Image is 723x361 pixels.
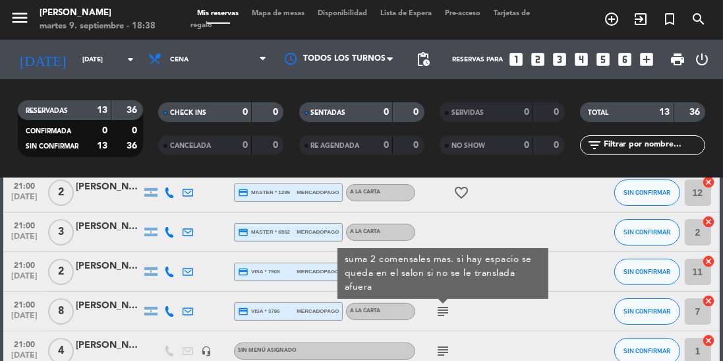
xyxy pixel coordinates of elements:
[604,11,620,27] i: add_circle_outline
[453,185,469,201] i: favorite_border
[97,106,107,115] strong: 13
[238,306,248,317] i: credit_card
[170,143,211,149] span: CANCELADA
[26,108,68,114] span: RESERVADAS
[438,10,487,17] span: Pre-acceso
[273,141,281,150] strong: 0
[201,346,212,356] i: headset_mic
[48,219,74,246] span: 3
[10,46,76,73] i: [DATE]
[345,253,542,294] div: suma 2 comensales mas. si hay espacio se queda en el salon si no se le translada afuera
[594,51,612,68] i: looks_5
[616,51,633,68] i: looks_6
[551,51,568,68] i: looks_3
[350,189,380,195] span: A LA CARTA
[623,347,670,354] span: SIN CONFIRMAR
[350,229,380,234] span: A LA CARTA
[238,267,248,277] i: credit_card
[614,298,680,325] button: SIN CONFIRMAR
[127,106,140,115] strong: 36
[26,128,71,135] span: CONFIRMADA
[660,108,670,117] strong: 13
[8,178,41,193] span: 21:00
[452,56,503,63] span: Reservas para
[703,176,716,189] i: cancel
[190,10,245,17] span: Mis reservas
[102,126,107,135] strong: 0
[689,108,703,117] strong: 36
[243,108,248,117] strong: 0
[435,304,451,319] i: subject
[554,108,562,117] strong: 0
[48,298,74,325] span: 8
[8,312,41,327] span: [DATE]
[26,143,78,150] span: SIN CONFIRMAR
[238,187,248,198] i: credit_card
[10,8,30,28] i: menu
[451,110,484,116] span: SERVIDAS
[297,188,339,197] span: mercadopago
[415,51,431,67] span: pending_actions
[311,10,374,17] span: Disponibilidad
[350,308,380,313] span: A LA CARTA
[123,51,138,67] i: arrow_drop_down
[243,141,248,150] strong: 0
[662,11,678,27] i: turned_in_not
[48,180,74,206] span: 2
[703,294,716,308] i: cancel
[413,108,421,117] strong: 0
[587,137,602,153] i: filter_list
[76,298,142,313] div: [PERSON_NAME]
[8,217,41,232] span: 21:00
[374,10,438,17] span: Lista de Espera
[694,51,710,67] i: power_settings_new
[297,267,339,276] span: mercadopago
[623,228,670,236] span: SIN CONFIRMAR
[614,219,680,246] button: SIN CONFIRMAR
[691,40,713,79] div: LOG OUT
[524,108,529,117] strong: 0
[623,189,670,196] span: SIN CONFIRMAR
[311,143,360,149] span: RE AGENDADA
[238,187,290,198] span: master * 1299
[297,228,339,236] span: mercadopago
[8,232,41,247] span: [DATE]
[623,308,670,315] span: SIN CONFIRMAR
[451,143,485,149] span: NO SHOW
[40,20,156,33] div: martes 9. septiembre - 18:38
[588,110,608,116] span: TOTAL
[238,227,290,238] span: master * 6562
[507,51,525,68] i: looks_one
[170,56,188,63] span: Cena
[529,51,546,68] i: looks_two
[238,267,279,277] span: visa * 7908
[638,51,655,68] i: add_box
[435,343,451,359] i: subject
[623,268,670,275] span: SIN CONFIRMAR
[8,257,41,272] span: 21:00
[76,259,142,274] div: [PERSON_NAME]
[10,8,30,32] button: menu
[48,259,74,285] span: 2
[97,141,107,150] strong: 13
[602,138,705,152] input: Filtrar por nombre...
[670,51,685,67] span: print
[76,180,142,195] div: [PERSON_NAME]
[238,348,297,353] span: Sin menú asignado
[614,259,680,285] button: SIN CONFIRMAR
[8,193,41,208] span: [DATE]
[127,141,140,150] strong: 36
[76,219,142,234] div: [PERSON_NAME]
[703,215,716,228] i: cancel
[245,10,311,17] span: Mapa de mesas
[554,141,562,150] strong: 0
[384,141,389,150] strong: 0
[132,126,140,135] strong: 0
[311,110,346,116] span: SENTADAS
[524,141,529,150] strong: 0
[40,7,156,20] div: [PERSON_NAME]
[633,11,649,27] i: exit_to_app
[691,11,707,27] i: search
[170,110,206,116] span: CHECK INS
[8,272,41,287] span: [DATE]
